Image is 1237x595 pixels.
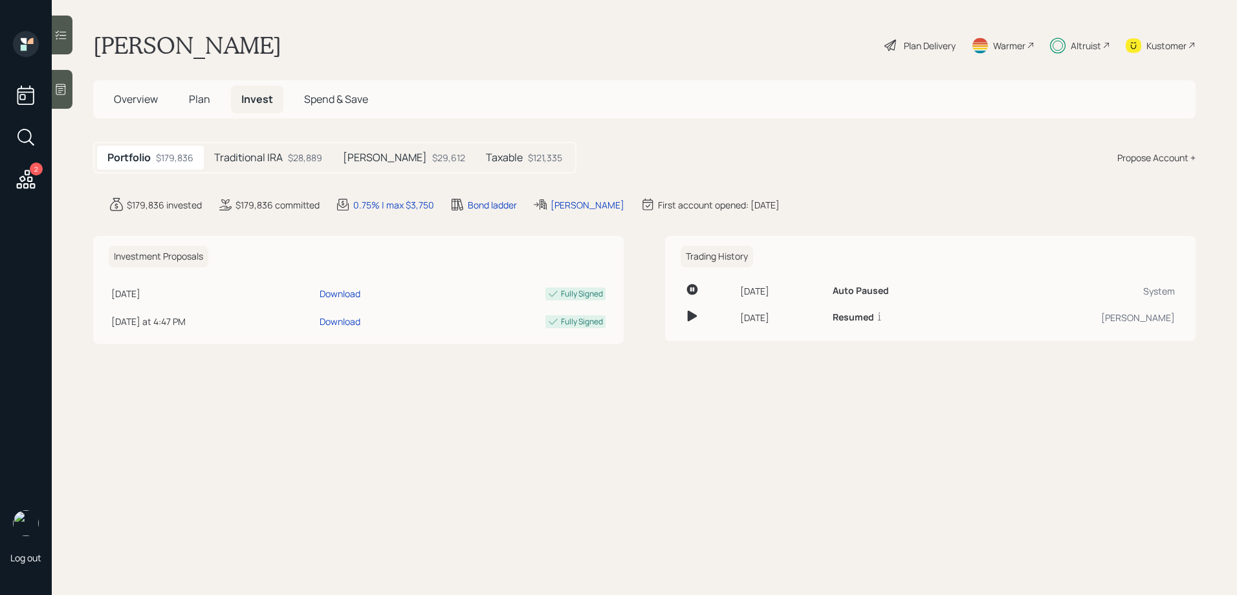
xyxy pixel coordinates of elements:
[468,198,517,212] div: Bond ladder
[561,316,603,328] div: Fully Signed
[214,152,283,164] h5: Traditional IRA
[30,163,43,175] div: 2
[127,198,202,212] div: $179,836 invested
[111,287,314,300] div: [DATE]
[904,39,956,52] div: Plan Delivery
[288,151,322,164] div: $28,889
[320,315,360,328] div: Download
[10,552,41,564] div: Log out
[432,151,465,164] div: $29,612
[353,198,434,212] div: 0.75% | max $3,750
[681,246,753,267] h6: Trading History
[1146,39,1187,52] div: Kustomer
[320,287,360,300] div: Download
[107,152,151,164] h5: Portfolio
[109,246,208,267] h6: Investment Proposals
[343,152,427,164] h5: [PERSON_NAME]
[114,92,158,106] span: Overview
[304,92,368,106] span: Spend & Save
[561,288,603,300] div: Fully Signed
[993,39,1025,52] div: Warmer
[833,312,874,323] h6: Resumed
[740,284,822,298] div: [DATE]
[13,510,39,536] img: sami-boghos-headshot.png
[156,151,193,164] div: $179,836
[93,31,281,60] h1: [PERSON_NAME]
[235,198,320,212] div: $179,836 committed
[528,151,562,164] div: $121,335
[111,315,314,328] div: [DATE] at 4:47 PM
[1071,39,1101,52] div: Altruist
[486,152,523,164] h5: Taxable
[833,286,889,297] h6: Auto Paused
[740,311,822,324] div: [DATE]
[1117,151,1196,164] div: Propose Account +
[658,198,780,212] div: First account opened: [DATE]
[989,284,1175,298] div: System
[989,311,1175,324] div: [PERSON_NAME]
[551,198,624,212] div: [PERSON_NAME]
[241,92,273,106] span: Invest
[189,92,210,106] span: Plan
